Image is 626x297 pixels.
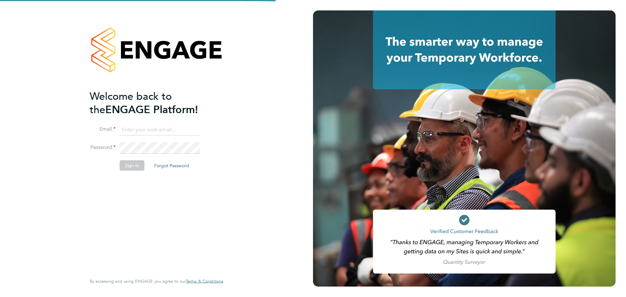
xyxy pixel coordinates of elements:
span: Welcome back to the [90,90,172,116]
label: Email [90,126,116,133]
button: Forgot Password [149,160,194,171]
label: Password [90,144,116,151]
a: Terms & Conditions [186,279,223,284]
input: Enter your work email... [120,124,200,136]
h2: ENGAGE Platform! [90,89,217,116]
button: Sign In [120,160,144,171]
span: By accessing and using ENGAGE you agree to our [90,278,223,284]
